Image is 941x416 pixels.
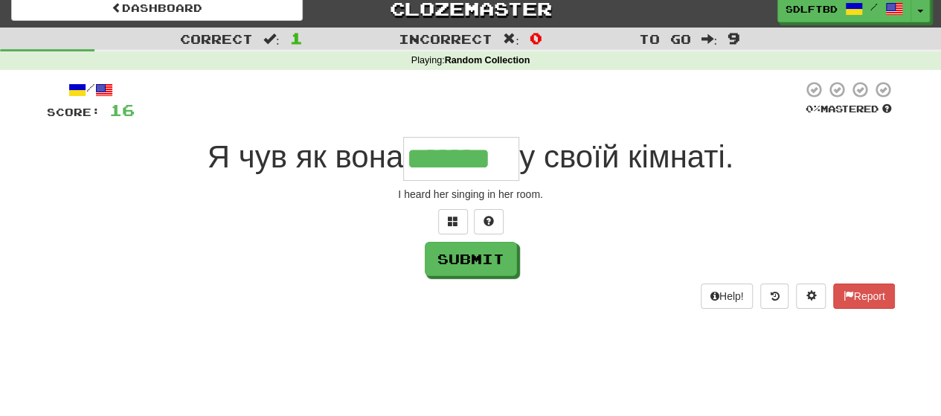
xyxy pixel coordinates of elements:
[870,1,878,12] span: /
[290,29,303,47] span: 1
[109,100,135,119] span: 16
[47,106,100,118] span: Score:
[530,29,542,47] span: 0
[47,80,135,99] div: /
[760,284,789,309] button: Round history (alt+y)
[833,284,894,309] button: Report
[803,103,895,116] div: Mastered
[701,284,754,309] button: Help!
[728,29,740,47] span: 9
[425,242,517,276] button: Submit
[638,31,690,46] span: To go
[399,31,492,46] span: Incorrect
[474,209,504,234] button: Single letter hint - you only get 1 per sentence and score half the points! alt+h
[208,139,403,174] span: Я чув як вона
[701,33,717,45] span: :
[263,33,280,45] span: :
[806,103,820,115] span: 0 %
[503,33,519,45] span: :
[445,55,530,65] strong: Random Collection
[47,187,895,202] div: I heard her singing in her room.
[786,2,838,16] span: sdlftbd
[180,31,253,46] span: Correct
[438,209,468,234] button: Switch sentence to multiple choice alt+p
[519,139,733,174] span: у своїй кімнаті.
